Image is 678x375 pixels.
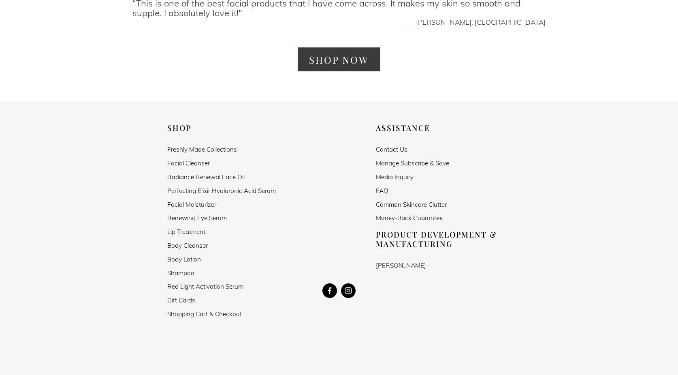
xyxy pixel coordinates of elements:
[239,7,242,19] span: ”
[376,214,443,221] a: Money-Back Guarantee
[167,256,201,263] a: Body Lotion
[376,123,511,133] h2: Assistance
[376,187,388,194] a: FAQ
[341,283,356,298] a: Instagram
[167,146,237,153] a: Freshly Made Collections
[322,283,337,298] a: Kevin Lesser
[167,174,245,180] a: Radiance Renewal Face Oil
[304,323,374,334] iframe: fb:like Facebook Social Plugin
[167,270,194,276] a: Shampoo
[132,18,546,27] figcaption: — [PERSON_NAME], [GEOGRAPHIC_DATA]
[298,47,380,71] a: SHOP NOW
[376,160,449,167] a: Manage Subscribe & Save
[376,230,511,248] h2: Product Development & Manufacturing
[167,123,302,133] h2: Shop
[376,201,447,208] a: Common Skincare Clutter
[167,228,205,235] a: Lip Treatment
[167,242,208,249] a: Body Cleanser
[376,262,426,269] a: [PERSON_NAME]
[167,311,242,317] a: Shopping Cart & Checkout
[167,187,276,194] a: Perfecting Elixir Hyaluronic Acid Serum
[167,214,227,221] a: Renewing Eye Serum
[167,201,216,208] a: Facial Moisturizer
[167,160,210,167] a: Facial Cleanser
[376,146,407,153] a: Contact Us
[376,174,414,180] a: Media Inquiry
